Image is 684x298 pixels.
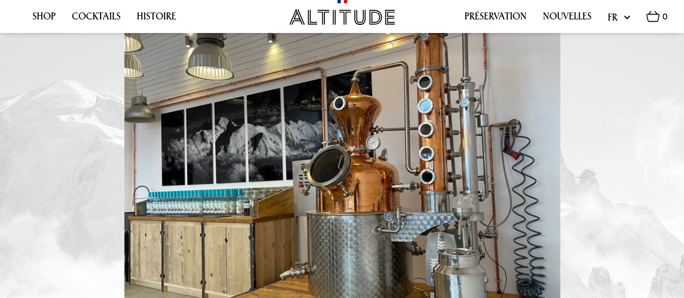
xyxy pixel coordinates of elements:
a: Histoire [137,11,176,28]
a: Shop [32,11,56,28]
a: 0 [646,11,668,28]
img: Altitude Gin [289,9,395,25]
img: Basket [646,11,660,22]
a: Préservation [464,11,527,28]
a: Cocktails [72,11,121,28]
a: Nouvelles [543,11,592,28]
